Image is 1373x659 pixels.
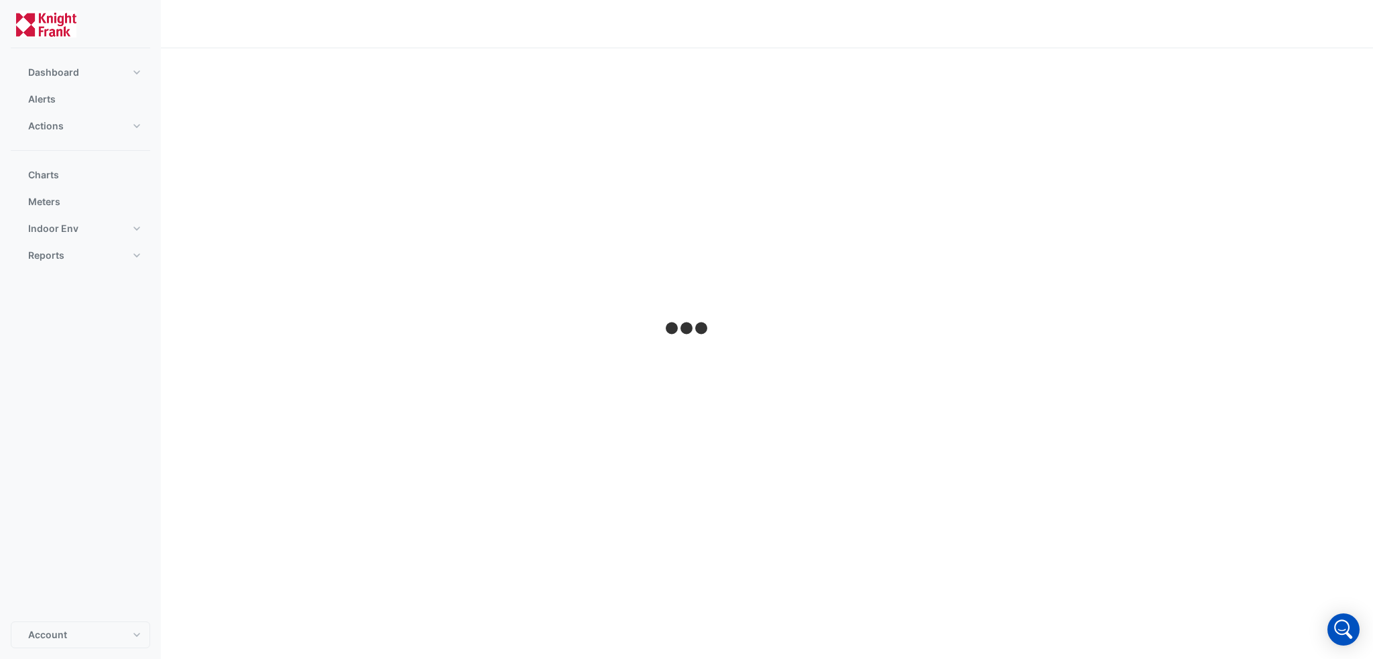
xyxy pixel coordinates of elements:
span: Account [28,628,67,642]
span: Charts [28,168,59,182]
button: Charts [11,162,150,188]
button: Account [11,621,150,648]
span: Meters [28,195,60,208]
span: Reports [28,249,64,262]
button: Meters [11,188,150,215]
button: Reports [11,242,150,269]
button: Actions [11,113,150,139]
span: Actions [28,119,64,133]
span: Alerts [28,93,56,106]
div: Open Intercom Messenger [1327,613,1360,646]
button: Indoor Env [11,215,150,242]
img: Company Logo [16,11,76,38]
button: Dashboard [11,59,150,86]
span: Indoor Env [28,222,78,235]
span: Dashboard [28,66,79,79]
button: Alerts [11,86,150,113]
